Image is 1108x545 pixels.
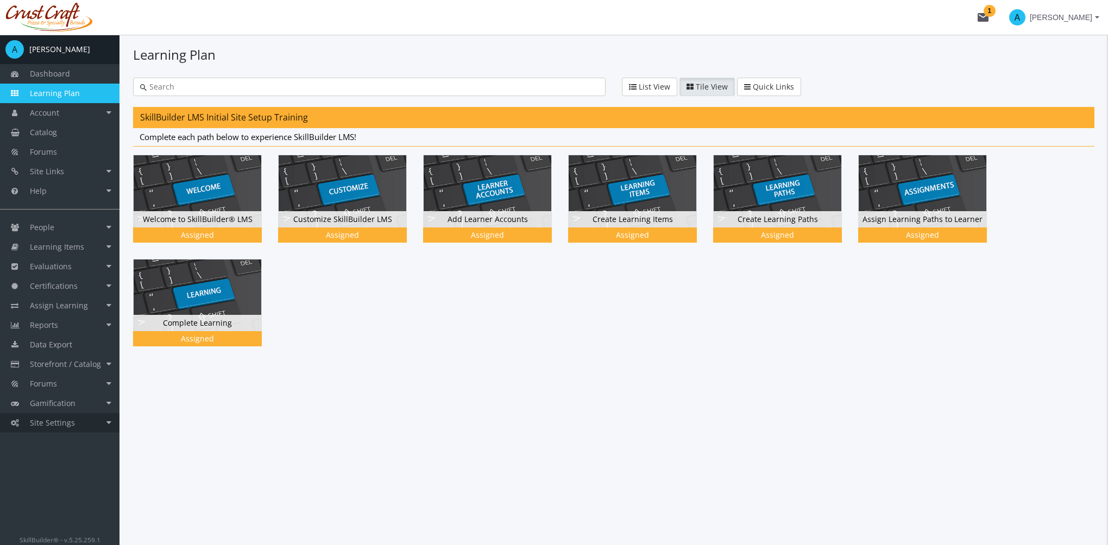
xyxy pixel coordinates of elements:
span: Complete each path below to experience SkillBuilder LMS! [140,131,356,142]
span: Assign Learning [30,300,88,310]
input: Search [147,81,599,92]
div: Complete Learning [133,259,278,363]
span: Learning Items [30,242,84,252]
span: [PERSON_NAME] [1030,8,1092,27]
span: Catalog [30,127,57,137]
div: Create Learning Items [568,155,713,258]
div: Customize SkillBuilder LMS [278,155,423,258]
span: Forums [30,378,57,389]
span: Site Links [30,166,64,176]
div: Welcome to SkillBuilder® LMS [134,211,261,227]
span: Evaluations [30,261,72,271]
div: Assigned [135,333,260,344]
small: SkillBuilder® - v.5.25.259.1 [20,535,100,544]
span: Storefront / Catalog [30,359,101,369]
div: Assigned [135,230,260,240]
span: Reports [30,320,58,330]
div: Assigned [715,230,840,240]
div: Create Learning Paths [713,155,858,258]
span: Tile View [696,81,728,92]
div: Create Learning Paths [714,211,841,227]
span: A [5,40,24,59]
span: A [1009,9,1025,26]
mat-icon: mail [977,11,990,24]
span: Dashboard [30,68,70,79]
div: Assigned [860,230,985,240]
span: Help [30,186,47,196]
span: Site Settings [30,417,75,428]
span: Quick Links [753,81,794,92]
span: Forums [30,147,57,157]
span: People [30,222,54,232]
div: Customize SkillBuilder LMS [279,211,406,227]
h1: Learning Plan [133,46,1094,64]
div: Assign Learning Paths to Learner [859,211,986,227]
span: Data Export [30,339,72,350]
span: Account [30,107,59,118]
div: Assigned [570,230,695,240]
div: Welcome to SkillBuilder® LMS [133,155,278,258]
div: Create Learning Items [569,211,696,227]
div: Assign Learning Paths to Learner [858,155,1003,258]
span: SkillBuilder LMS Initial Site Setup Training [140,111,308,123]
div: Complete Learning [134,315,261,331]
div: Assigned [280,230,405,240]
div: [PERSON_NAME] [29,44,90,55]
div: Add Learner Accounts [424,211,551,227]
span: Learning Plan [30,88,80,98]
span: Certifications [30,281,78,291]
span: List View [639,81,670,92]
div: Assigned [425,230,550,240]
span: Gamification [30,398,75,408]
div: Add Learner Accounts [423,155,568,258]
